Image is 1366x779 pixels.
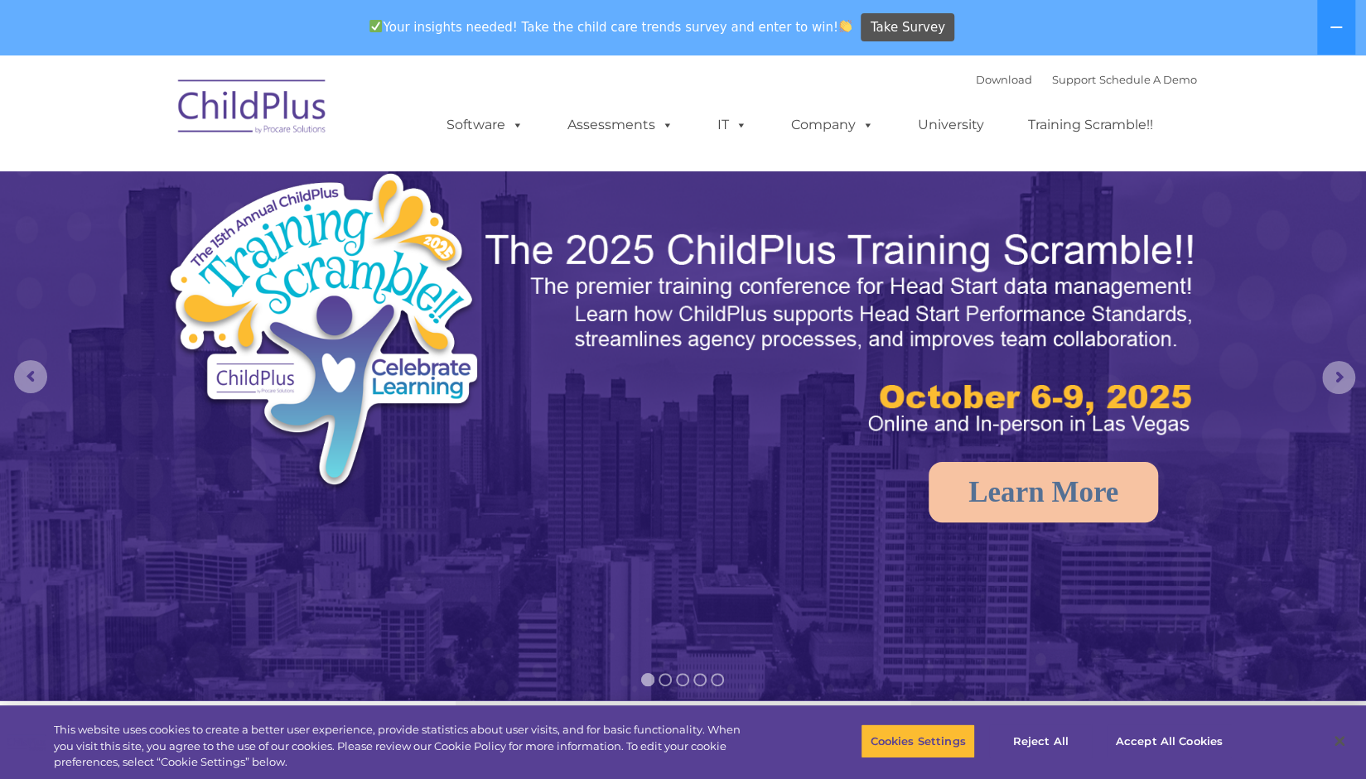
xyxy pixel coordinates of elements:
[989,724,1093,758] button: Reject All
[363,11,859,43] span: Your insights needed! Take the child care trends survey and enter to win!
[861,13,954,42] a: Take Survey
[430,108,540,142] a: Software
[1107,724,1232,758] button: Accept All Cookies
[775,108,891,142] a: Company
[976,73,1032,86] a: Download
[551,108,690,142] a: Assessments
[230,109,281,122] span: Last name
[230,177,301,190] span: Phone number
[369,20,382,32] img: ✅
[1321,723,1358,759] button: Close
[871,13,945,42] span: Take Survey
[929,462,1158,522] a: Learn More
[839,20,852,32] img: 👏
[170,68,335,151] img: ChildPlus by Procare Solutions
[861,724,974,758] button: Cookies Settings
[54,722,751,771] div: This website uses cookies to create a better user experience, provide statistics about user visit...
[1099,73,1197,86] a: Schedule A Demo
[901,108,1001,142] a: University
[976,73,1197,86] font: |
[1052,73,1096,86] a: Support
[1011,108,1170,142] a: Training Scramble!!
[701,108,764,142] a: IT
